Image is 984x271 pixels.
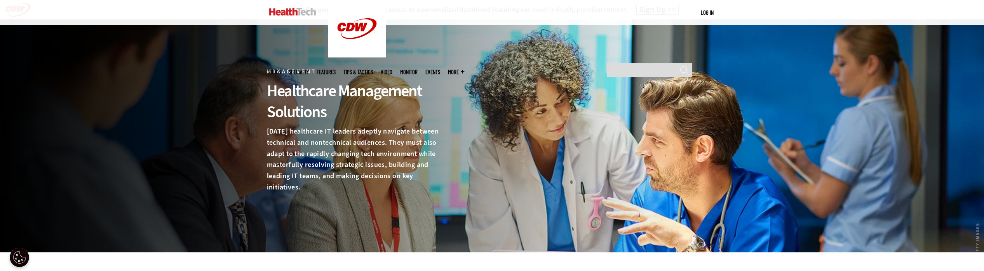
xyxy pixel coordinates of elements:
p: [DATE] healthcare IT leaders adeptly navigate between technical and nontechnical audiences. They ... [267,126,447,193]
div: Healthcare Management Solutions [267,80,447,122]
span: Specialty [289,69,309,75]
div: Cookie Settings [10,248,29,267]
a: Features [317,69,336,75]
a: MonITor [400,69,418,75]
a: Video [381,69,392,75]
button: Open Preferences [10,248,29,267]
a: Log in [701,9,714,16]
img: Home [269,8,316,16]
a: Events [425,69,440,75]
span: Topics [267,69,281,75]
div: User menu [701,9,714,17]
a: CDW [328,51,386,59]
span: More [448,69,464,75]
a: Tips & Tactics [343,69,373,75]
